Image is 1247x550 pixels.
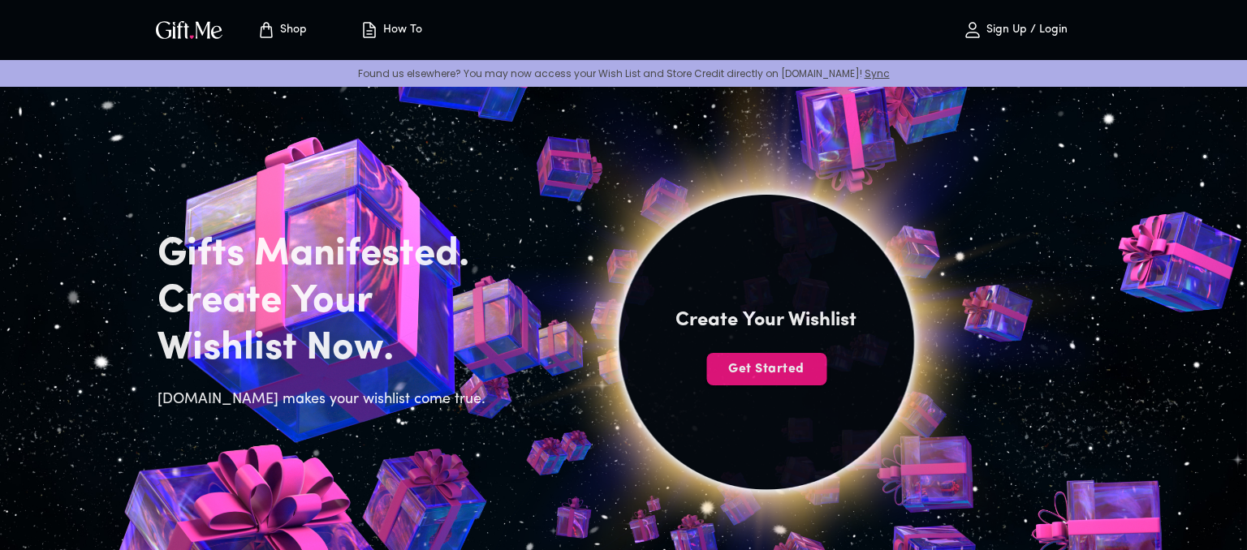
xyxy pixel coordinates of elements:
[706,360,826,378] span: Get Started
[379,24,422,37] p: How To
[982,24,1068,37] p: Sign Up / Login
[157,325,495,372] h2: Wishlist Now.
[346,4,435,56] button: How To
[13,67,1234,80] p: Found us elsewhere? You may now access your Wish List and Store Credit directly on [DOMAIN_NAME]!
[276,24,307,37] p: Shop
[360,20,379,40] img: how-to.svg
[157,389,495,411] h6: [DOMAIN_NAME] makes your wishlist come true.
[934,4,1096,56] button: Sign Up / Login
[157,231,495,278] h2: Gifts Manifested.
[153,18,226,41] img: GiftMe Logo
[237,4,326,56] button: Store page
[675,307,857,333] h4: Create Your Wishlist
[706,353,826,385] button: Get Started
[865,67,890,80] a: Sync
[157,278,495,325] h2: Create Your
[151,20,227,40] button: GiftMe Logo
